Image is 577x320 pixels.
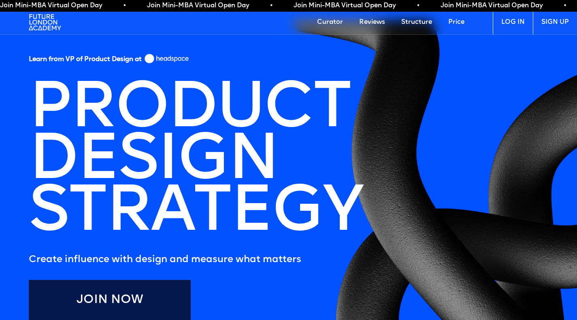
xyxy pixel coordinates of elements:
[417,2,419,10] span: •
[123,2,126,10] span: •
[393,10,440,34] a: Structure
[440,10,473,34] a: Price
[493,10,533,34] a: LOG IN
[533,10,577,34] a: SIGN UP
[29,55,142,66] h5: Learn from VP of Product Design at
[21,76,370,248] h1: PRODUCT DESIGN STRATEGY
[270,2,273,10] span: •
[564,2,566,10] span: •
[29,252,370,268] h5: Create influence with design and measure what matters
[351,10,393,34] a: Reviews
[309,10,351,34] a: Curator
